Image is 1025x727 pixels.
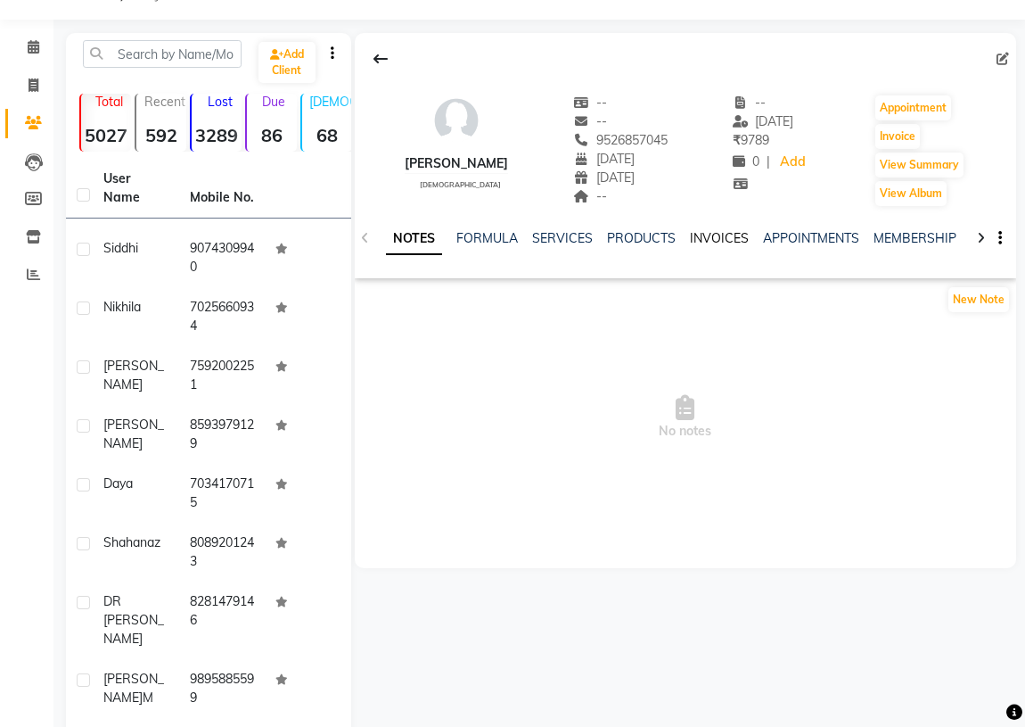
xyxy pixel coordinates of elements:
a: NOTES [386,223,442,255]
strong: 592 [136,124,186,146]
span: Shahanaz [103,534,160,550]
p: Recent [143,94,186,110]
td: 8089201243 [179,523,266,582]
p: [DEMOGRAPHIC_DATA] [309,94,352,110]
span: 9789 [733,132,769,148]
span: [DEMOGRAPHIC_DATA] [420,180,501,189]
p: Total [88,94,131,110]
p: Lost [199,94,242,110]
span: 0 [733,153,759,169]
a: SERVICES [532,230,593,246]
strong: 5027 [81,124,131,146]
span: [DATE] [573,151,635,167]
a: APPOINTMENTS [763,230,859,246]
a: MEMBERSHIP [873,230,956,246]
td: 7034170715 [179,464,266,523]
a: FORMULA [456,230,518,246]
span: [DATE] [573,169,635,186]
span: M [143,690,153,706]
a: INVOICES [690,230,749,246]
span: -- [733,95,767,111]
span: siddhi [103,240,138,256]
span: No notes [355,328,1016,507]
td: 9895885599 [179,659,266,718]
div: [PERSON_NAME] [405,154,508,173]
button: New Note [948,287,1009,312]
span: ₹ [733,132,741,148]
strong: 3289 [192,124,242,146]
td: 7025660934 [179,287,266,346]
span: DR [PERSON_NAME] [103,593,164,647]
div: Back to Client [362,42,399,76]
td: 7592002251 [179,346,266,405]
span: -- [573,95,607,111]
span: -- [573,113,607,129]
span: 9526857045 [573,132,668,148]
input: Search by Name/Mobile/Email/Code [83,40,242,68]
td: 8281479146 [179,582,266,659]
button: View Album [875,181,947,206]
a: PRODUCTS [607,230,676,246]
button: View Summary [875,153,963,178]
td: 9074309940 [179,228,266,287]
span: [PERSON_NAME] [103,417,164,451]
span: Daya [103,475,133,492]
strong: 68 [302,124,352,146]
a: Add Client [258,42,316,83]
span: [PERSON_NAME] [103,671,164,706]
span: -- [573,188,607,204]
p: Due [250,94,297,110]
span: [PERSON_NAME] [103,358,164,392]
th: Mobile No. [179,159,266,219]
th: User Name [93,159,179,219]
td: 8593979129 [179,405,266,464]
button: Appointment [875,95,951,120]
span: Nikhila [103,299,141,315]
span: | [767,153,770,171]
img: avatar [430,94,483,147]
a: Add [777,150,808,175]
span: [DATE] [733,113,794,129]
strong: 86 [247,124,297,146]
button: Invoice [875,124,920,149]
